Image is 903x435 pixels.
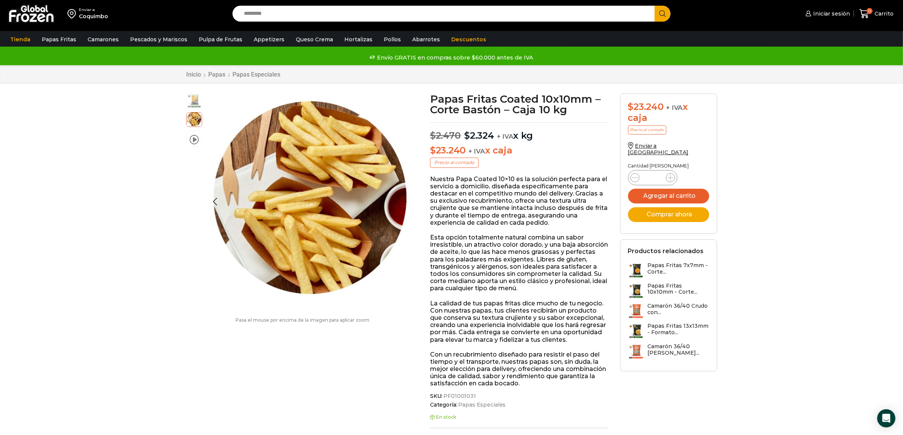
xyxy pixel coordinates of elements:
[68,7,79,20] img: address-field-icon.svg
[648,343,709,356] h3: Camarón 36/40 [PERSON_NAME]...
[430,158,479,167] p: Precio al contado
[628,163,709,169] p: Cantidad [PERSON_NAME]
[79,7,108,13] div: Enviar a
[628,262,709,279] a: Papas Fritas 7x7mm - Corte...
[84,32,122,47] a: Camarones
[79,13,108,20] div: Coquimbo
[430,234,609,292] p: Esta opción totalmente natural combina un sabor irresistible, un atractivo color dorado, y una ba...
[648,283,709,296] h3: Papas Fritas 10x10mm - Corte...
[208,71,226,78] a: Papas
[648,303,709,316] h3: Camarón 36/40 Crudo con...
[430,300,609,343] p: La calidad de tus papas fritas dice mucho de tu negocio. Con nuestras papas, tus clientes recibir...
[448,32,490,47] a: Descuentos
[628,189,709,203] button: Agregar al carrito
[655,6,671,22] button: Search button
[187,111,202,127] span: 10×10
[430,402,609,408] span: Categoría:
[497,133,514,140] span: + IVA
[186,318,419,323] p: Pasa el mouse por encima de la imagen para aplicar zoom
[380,32,405,47] a: Pollos
[873,10,894,17] span: Carrito
[867,8,873,14] span: 0
[628,207,709,222] button: Comprar ahora
[628,101,664,112] bdi: 23.240
[430,130,436,141] span: $
[628,323,709,339] a: Papas Fritas 13x13mm - Formato...
[430,393,609,399] span: SKU:
[195,32,246,47] a: Pulpa de Frutas
[628,247,704,255] h2: Productos relacionados
[877,409,895,427] div: Open Intercom Messenger
[430,145,609,156] p: x caja
[430,130,461,141] bdi: 2.470
[341,32,376,47] a: Hortalizas
[648,323,709,336] h3: Papas Fritas 13x13mm - Formato...
[628,142,689,156] a: Enviar a [GEOGRAPHIC_DATA]
[464,130,494,141] bdi: 2.324
[430,94,609,115] h1: Papas Fritas Coated 10x10mm – Corte Bastón – Caja 10 kg
[628,125,666,135] p: Precio al contado
[645,172,660,183] input: Product quantity
[430,145,436,156] span: $
[648,262,709,275] h3: Papas Fritas 7x7mm - Corte...
[430,415,609,420] p: En stock
[187,93,202,108] span: coated
[430,175,609,226] p: Nuestra Papa Coated 10×10 es la solución perfecta para el servicio a domicilio, diseñada específi...
[857,5,895,23] a: 0 Carrito
[292,32,337,47] a: Queso Crema
[628,101,634,112] span: $
[628,283,709,299] a: Papas Fritas 10x10mm - Corte...
[408,32,444,47] a: Abarrotes
[811,10,850,17] span: Iniciar sesión
[186,71,202,78] a: Inicio
[457,402,506,408] a: Papas Especiales
[628,303,709,319] a: Camarón 36/40 Crudo con...
[186,71,281,78] nav: Breadcrumb
[126,32,191,47] a: Pescados y Mariscos
[430,145,466,156] bdi: 23.240
[464,130,470,141] span: $
[430,122,609,141] p: x kg
[468,147,485,155] span: + IVA
[430,351,609,387] p: Con un recubrimiento diseñado para resistir el paso del tiempo y el transporte, nuestras papas so...
[6,32,34,47] a: Tienda
[804,6,850,21] a: Iniciar sesión
[38,32,80,47] a: Papas Fritas
[442,393,476,399] span: PF01001031
[628,343,709,360] a: Camarón 36/40 [PERSON_NAME]...
[666,104,683,111] span: + IVA
[250,32,288,47] a: Appetizers
[628,102,709,124] div: x caja
[232,71,281,78] a: Papas Especiales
